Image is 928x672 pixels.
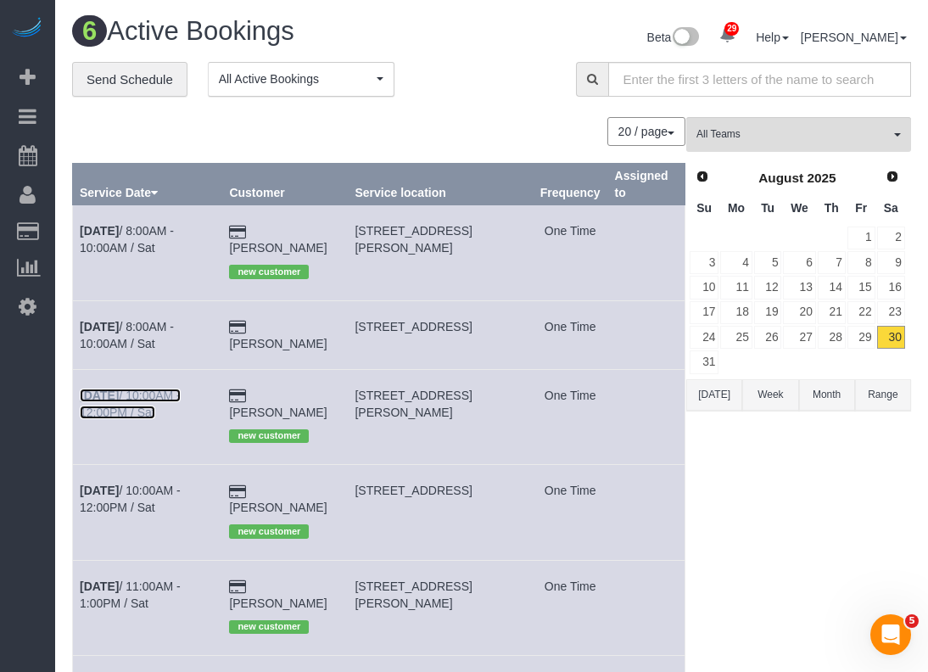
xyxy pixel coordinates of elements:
[607,117,685,146] button: 20 / page
[791,201,808,215] span: Wednesday
[229,390,246,402] i: Credit Card Payment
[855,379,911,411] button: Range
[73,205,222,300] td: Schedule date
[533,560,607,655] td: Frequency
[533,205,607,300] td: Frequency
[818,326,846,349] a: 28
[799,379,855,411] button: Month
[696,127,890,142] span: All Teams
[877,276,905,299] a: 16
[647,31,700,44] a: Beta
[222,465,348,560] td: Customer
[690,251,718,274] a: 3
[533,300,607,369] td: Frequency
[229,486,246,498] i: Credit Card Payment
[728,201,745,215] span: Monday
[783,301,815,324] a: 20
[754,301,782,324] a: 19
[720,276,752,299] a: 11
[847,301,875,324] a: 22
[607,560,685,655] td: Assigned to
[880,165,904,189] a: Next
[73,164,222,205] th: Service Date
[686,379,742,411] button: [DATE]
[690,165,714,189] a: Prev
[720,301,752,324] a: 18
[870,614,911,655] iframe: Intercom live chat
[724,22,739,36] span: 29
[219,70,372,87] span: All Active Bookings
[711,17,744,54] a: 29
[222,560,348,655] td: Customer
[80,389,119,402] b: [DATE]
[783,326,815,349] a: 27
[607,369,685,464] td: Assigned to
[825,201,839,215] span: Thursday
[222,300,348,369] td: Customer
[807,171,836,185] span: 2025
[720,326,752,349] a: 25
[877,326,905,349] a: 30
[229,501,327,514] a: [PERSON_NAME]
[229,337,327,350] a: [PERSON_NAME]
[348,300,533,369] td: Service location
[818,301,846,324] a: 21
[10,17,44,41] img: Automaid Logo
[758,171,803,185] span: August
[607,300,685,369] td: Assigned to
[533,164,607,205] th: Frequency
[73,300,222,369] td: Schedule date
[818,251,846,274] a: 7
[355,580,472,610] span: [STREET_ADDRESS][PERSON_NAME]
[877,227,905,249] a: 2
[533,369,607,464] td: Frequency
[607,205,685,300] td: Assigned to
[696,201,712,215] span: Sunday
[229,227,246,238] i: Credit Card Payment
[348,560,533,655] td: Service location
[73,560,222,655] td: Schedule date
[355,320,472,333] span: [STREET_ADDRESS]
[671,27,699,49] img: New interface
[818,276,846,299] a: 14
[80,389,181,419] a: [DATE]/ 10:00AM - 12:00PM / Sat
[607,465,685,560] td: Assigned to
[229,429,309,443] span: new customer
[742,379,798,411] button: Week
[696,170,709,183] span: Prev
[761,201,774,215] span: Tuesday
[690,301,718,324] a: 17
[686,117,911,143] ol: All Teams
[80,580,119,593] b: [DATE]
[754,276,782,299] a: 12
[80,224,174,255] a: [DATE]/ 8:00AM - 10:00AM / Sat
[80,484,181,514] a: [DATE]/ 10:00AM - 12:00PM / Sat
[80,320,119,333] b: [DATE]
[607,164,685,205] th: Assigned to
[80,320,174,350] a: [DATE]/ 8:00AM - 10:00AM / Sat
[73,465,222,560] td: Schedule date
[533,465,607,560] td: Frequency
[754,326,782,349] a: 26
[783,251,815,274] a: 6
[222,164,348,205] th: Customer
[686,117,911,152] button: All Teams
[229,241,327,255] a: [PERSON_NAME]
[348,465,533,560] td: Service location
[229,524,309,538] span: new customer
[877,301,905,324] a: 23
[608,62,911,97] input: Enter the first 3 letters of the name to search
[801,31,907,44] a: [PERSON_NAME]
[756,31,789,44] a: Help
[690,276,718,299] a: 10
[690,350,718,373] a: 31
[847,227,875,249] a: 1
[720,251,752,274] a: 4
[855,201,867,215] span: Friday
[847,326,875,349] a: 29
[229,596,327,610] a: [PERSON_NAME]
[72,15,107,47] span: 6
[884,201,898,215] span: Saturday
[754,251,782,274] a: 5
[73,369,222,464] td: Schedule date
